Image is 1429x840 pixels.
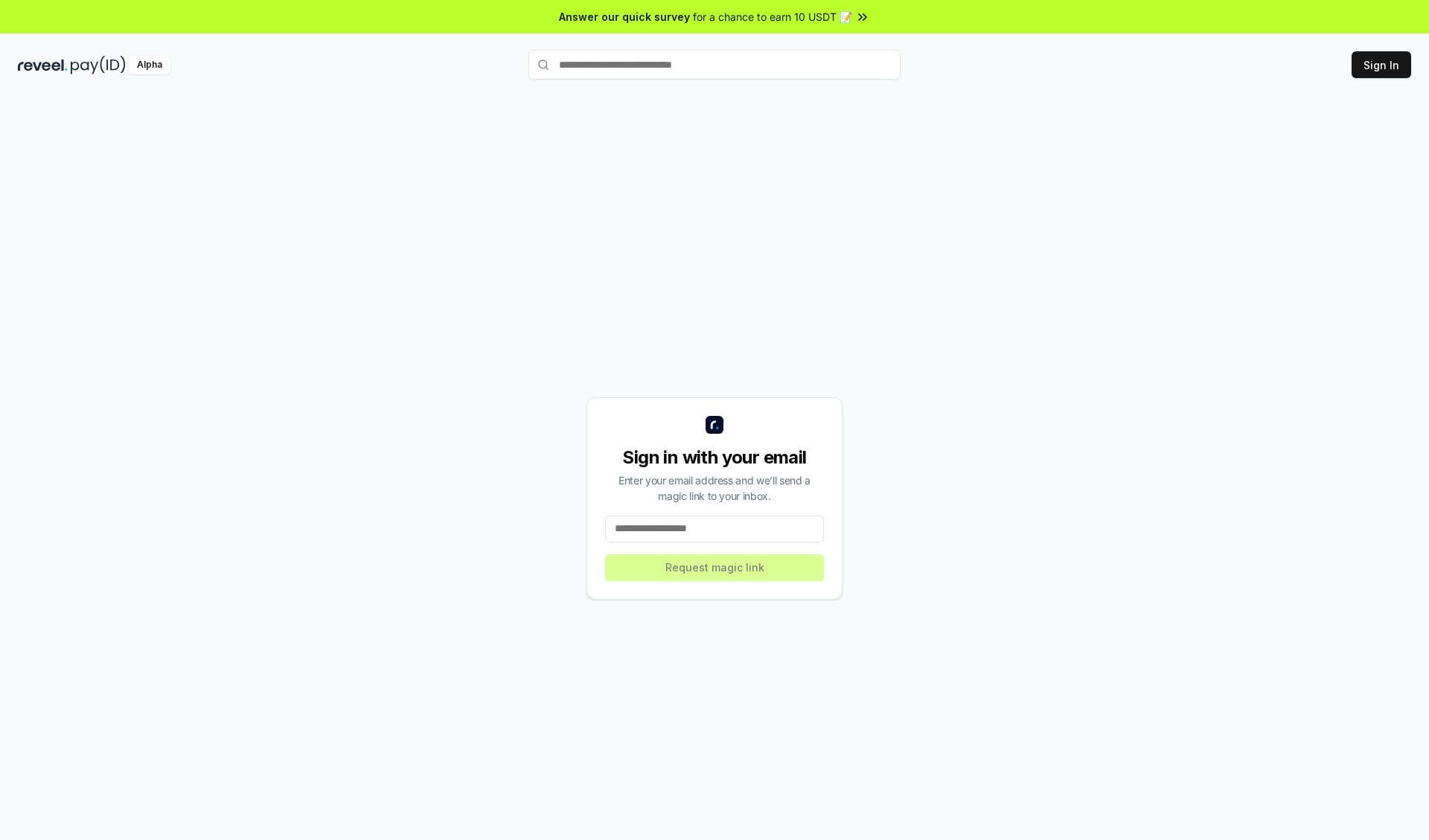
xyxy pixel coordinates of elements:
img: pay_id [71,56,126,74]
span: Answer our quick survey [559,9,690,25]
img: reveel_dark [18,56,68,74]
div: Alpha [129,56,170,74]
span: for a chance to earn 10 USDT 📝 [693,9,852,25]
img: logo_small [706,416,723,434]
button: Sign In [1352,51,1411,78]
div: Sign in with your email [605,446,824,469]
div: Enter your email address and we’ll send a magic link to your inbox. [605,472,824,504]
